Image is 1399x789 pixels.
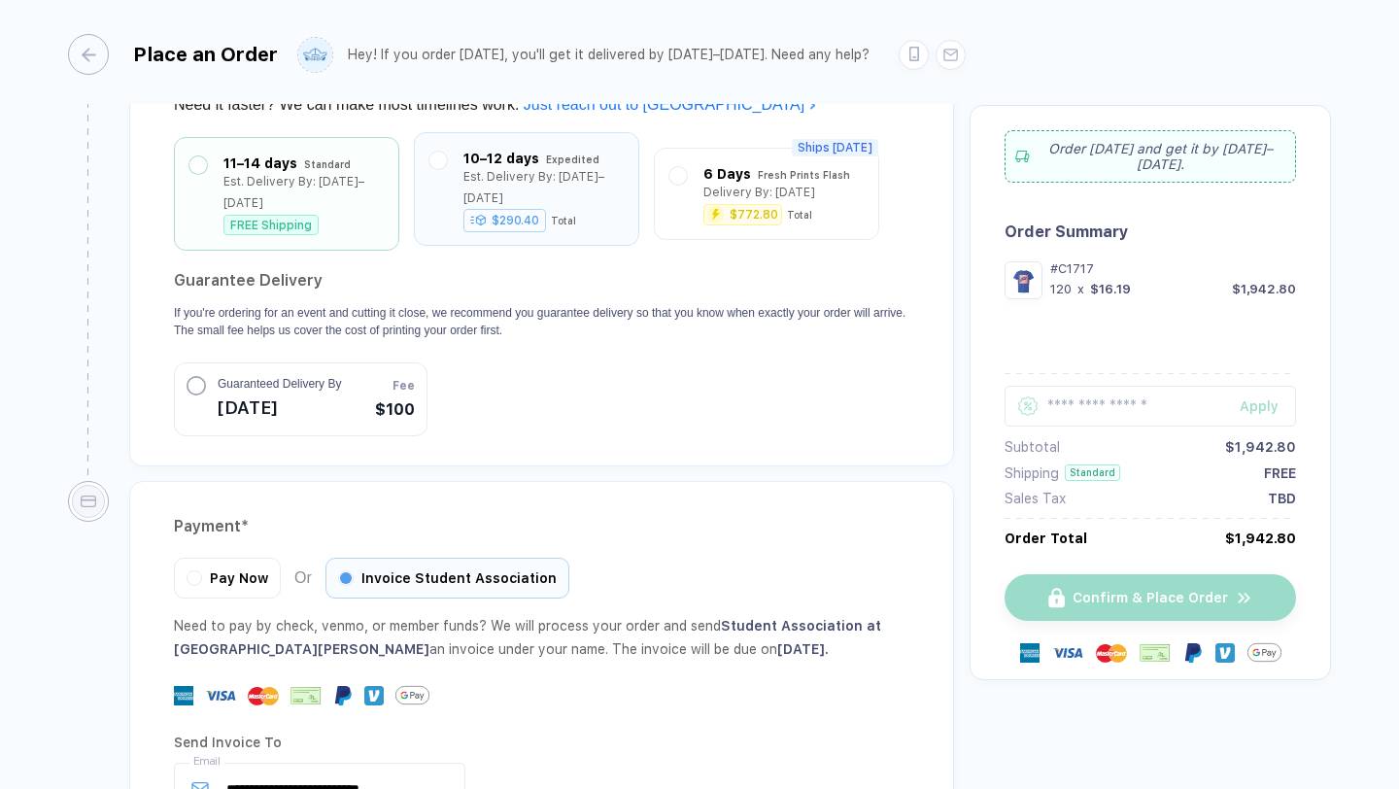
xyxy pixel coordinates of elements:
img: cheque [1140,643,1171,663]
button: Guaranteed Delivery By[DATE]Fee$100 [174,362,427,436]
span: Pay Now [210,570,268,586]
div: 120 [1050,282,1072,296]
div: Payment [174,511,909,542]
div: Shipping [1005,465,1059,481]
div: $1,942.80 [1225,531,1296,546]
div: Need it faster? We can make most timelines work. [174,89,909,120]
div: 6 Days [703,163,751,185]
span: Invoice Student Association [361,570,557,586]
p: If you're ordering for an event and cutting it close, we recommend you guarantee delivery so that... [174,304,909,339]
div: 10–12 days [463,148,539,169]
div: FREE Shipping [223,215,319,235]
div: $772.80 [730,209,778,221]
div: Order Summary [1005,223,1296,241]
span: $100 [375,398,415,422]
img: Paypal [1183,643,1203,663]
span: Fee [392,377,415,394]
div: Sales Tax [1005,491,1066,506]
div: 11–14 days [223,153,297,174]
img: GPay [395,678,429,712]
div: 10–12 days ExpeditedEst. Delivery By: [DATE]–[DATE]$290.40Total [429,148,624,230]
img: GPay [1247,635,1281,669]
div: Total [551,215,576,226]
img: Paypal [333,686,353,705]
div: Pay Now [174,558,281,599]
div: Order Total [1005,531,1087,546]
div: $16.19 [1090,282,1131,296]
div: Place an Order [133,43,278,66]
img: visa [205,680,236,711]
img: user profile [298,38,332,72]
div: Apply [1240,398,1296,414]
img: d0178d1a-fc8c-4278-9d11-f49dfd6eb26a_nt_front_1754792918227.jpg [1009,266,1038,294]
img: express [1020,643,1040,663]
div: Need to pay by check, venmo, or member funds? We will process your order and send an invoice unde... [174,614,909,661]
button: Apply [1215,386,1296,427]
a: Just reach out to [GEOGRAPHIC_DATA] [524,96,817,113]
h2: Guarantee Delivery [174,265,909,296]
div: #C1717 [1050,261,1296,276]
div: x [1075,282,1086,296]
img: Venmo [1215,643,1235,663]
div: 11–14 days StandardEst. Delivery By: [DATE]–[DATE]FREE Shipping [189,153,384,235]
img: master-card [248,680,279,711]
div: $290.40 [463,209,546,232]
div: $1,942.80 [1225,439,1296,455]
div: Delivery By: [DATE] [703,182,815,203]
span: Guaranteed Delivery By [218,375,341,393]
div: 6 Days Fresh Prints FlashDelivery By: [DATE]$772.80Total [669,163,864,224]
img: cheque [290,686,322,705]
div: Standard [304,154,351,175]
img: visa [1052,637,1083,669]
span: [DATE] . [777,641,829,657]
span: Ships [DATE] [792,139,878,156]
div: Standard [1065,464,1120,481]
div: Total [787,209,812,221]
img: master-card [1096,637,1127,669]
div: Order [DATE] and get it by [DATE]–[DATE] . [1005,130,1296,183]
div: Send Invoice To [174,727,909,758]
div: Fresh Prints Flash [758,164,850,186]
div: FREE [1264,465,1296,481]
div: Expedited [546,149,599,170]
img: express [174,686,193,705]
div: Est. Delivery By: [DATE]–[DATE] [223,171,384,214]
div: Subtotal [1005,439,1060,455]
div: Invoice Student Association [325,558,569,599]
div: Est. Delivery By: [DATE]–[DATE] [463,166,624,209]
img: Venmo [364,686,384,705]
div: Or [174,558,569,599]
div: Hey! If you order [DATE], you'll get it delivered by [DATE]–[DATE]. Need any help? [348,47,870,63]
span: [DATE] [218,393,341,424]
div: TBD [1268,491,1296,506]
div: $1,942.80 [1232,282,1296,296]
